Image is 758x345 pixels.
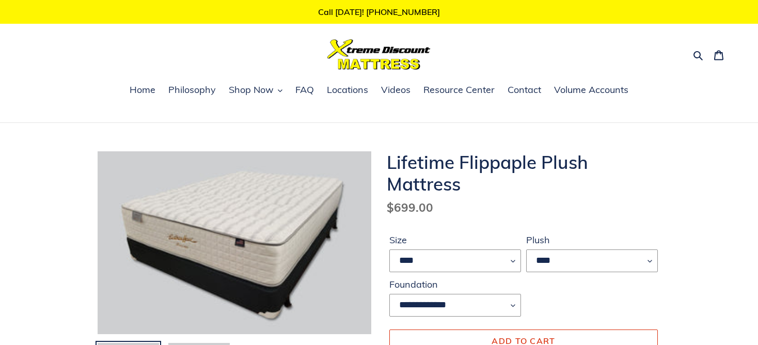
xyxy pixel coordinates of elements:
a: Resource Center [418,83,500,98]
label: Foundation [389,277,521,291]
label: Plush [526,233,658,247]
span: Videos [381,84,410,96]
button: Shop Now [224,83,288,98]
span: Contact [508,84,541,96]
span: Philosophy [168,84,216,96]
span: FAQ [295,84,314,96]
span: Home [130,84,155,96]
span: Shop Now [229,84,274,96]
a: Philosophy [163,83,221,98]
label: Size [389,233,521,247]
span: $699.00 [387,200,433,215]
a: Videos [376,83,416,98]
a: Volume Accounts [549,83,634,98]
img: Xtreme Discount Mattress [327,39,431,70]
a: Contact [502,83,546,98]
a: Locations [322,83,373,98]
img: Lifetime-flippable-plush-mattress-and-foundation-angled-view [98,151,371,334]
a: Home [124,83,161,98]
a: FAQ [290,83,319,98]
h1: Lifetime Flippaple Plush Mattress [387,151,660,195]
span: Locations [327,84,368,96]
span: Resource Center [423,84,495,96]
span: Volume Accounts [554,84,628,96]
